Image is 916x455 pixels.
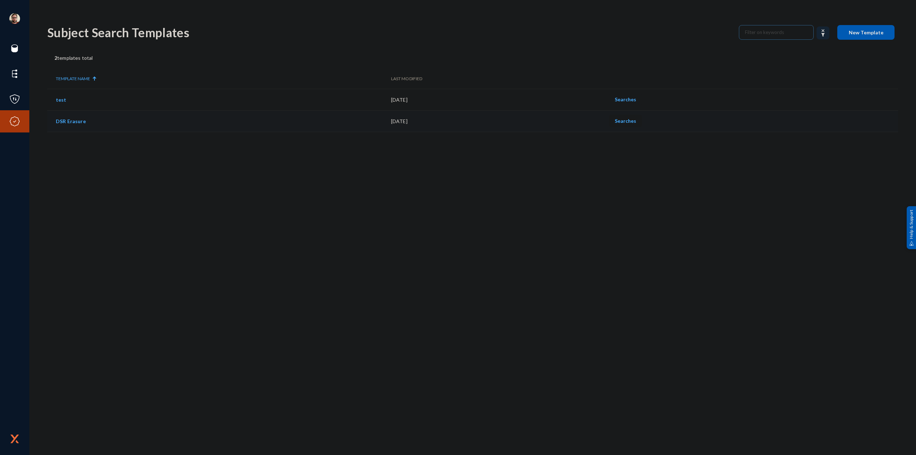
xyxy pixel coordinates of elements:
[615,96,636,102] span: Searches
[909,241,914,246] img: help_support.svg
[849,29,883,35] span: New Template
[837,25,895,40] button: New Template
[615,118,636,124] span: Searches
[907,206,916,249] div: Help & Support
[391,110,609,132] td: [DATE]
[47,25,732,40] div: Subject Search Templates
[56,118,86,124] a: DSR Erasure
[391,89,609,110] td: [DATE]
[9,68,20,79] img: icon-elements.svg
[9,94,20,105] img: icon-policies.svg
[745,27,808,38] input: Filter on keywords
[9,116,20,127] img: icon-compliance.svg
[56,97,67,103] a: test
[54,55,57,61] b: 2
[391,69,609,89] th: Last Modified
[609,115,642,127] button: Searches
[9,43,20,54] img: icon-sources.svg
[47,54,898,62] div: templates total
[56,76,90,82] div: Template Name
[56,76,391,82] div: Template Name
[9,13,20,24] img: 4ef91cf57f1b271062fbd3b442c6b465
[609,93,642,106] button: Searches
